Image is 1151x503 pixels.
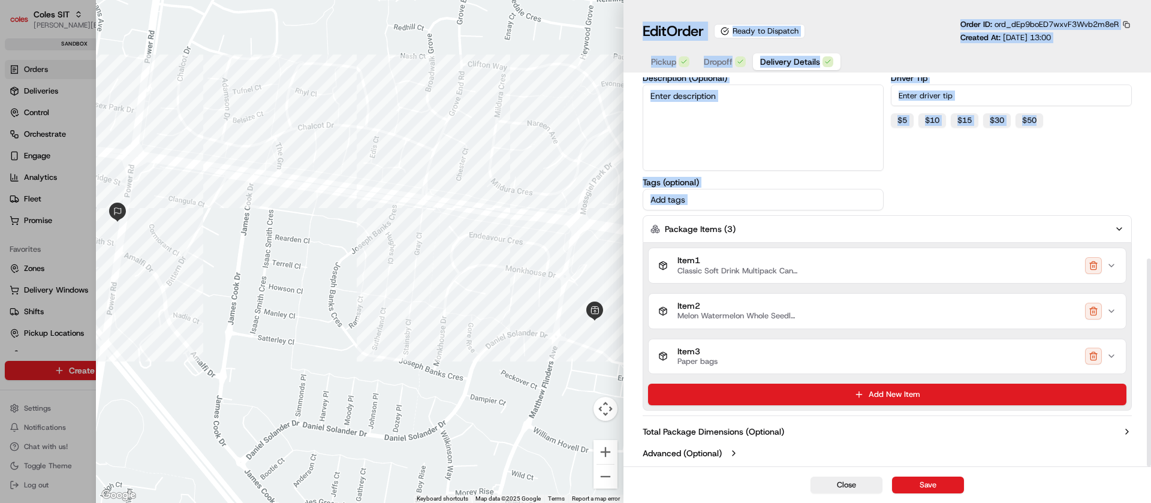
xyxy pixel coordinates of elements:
[648,192,878,207] input: Add tags
[951,113,978,128] button: $15
[665,223,736,235] label: Package Items ( 3 )
[760,56,820,68] span: Delivery Details
[12,175,22,185] div: 📗
[649,294,1126,329] button: Item2Melon Watermelon Whole Seedless
[41,126,152,136] div: We're available if you need us!
[677,266,797,276] span: Classic Soft Drink Multipack Cans 30x375mL
[643,74,884,82] label: Description (Optional)
[593,440,617,464] button: Zoom in
[12,12,36,36] img: Nash
[643,447,1132,459] button: Advanced (Optional)
[677,357,718,366] span: Paper bags
[97,169,197,191] a: 💻API Documentation
[99,487,138,503] img: Google
[1003,32,1051,43] span: [DATE] 13:00
[204,118,218,132] button: Start new chat
[714,24,805,38] div: Ready to Dispatch
[677,255,797,266] span: Item 1
[7,169,97,191] a: 📗Knowledge Base
[643,426,1132,438] button: Total Package Dimensions (Optional)
[649,339,1126,374] button: Item3Paper bags
[648,384,1126,405] button: Add New Item
[918,113,946,128] button: $10
[24,174,92,186] span: Knowledge Base
[1016,113,1043,128] button: $50
[677,301,797,312] span: Item 2
[593,465,617,489] button: Zoom out
[643,447,722,459] label: Advanced (Optional)
[810,477,882,493] button: Close
[891,74,1132,82] label: Driver Tip
[960,19,1119,30] p: Order ID:
[41,115,197,126] div: Start new chat
[892,477,964,493] button: Save
[475,495,541,502] span: Map data ©2025 Google
[643,178,884,186] label: Tags (optional)
[101,175,111,185] div: 💻
[995,19,1119,29] span: ord_dEp9boED7wxvF3Wvb2m8eR
[31,77,216,90] input: Got a question? Start typing here...
[651,56,676,68] span: Pickup
[677,347,718,357] span: Item 3
[85,203,145,212] a: Powered byPylon
[417,495,468,503] button: Keyboard shortcuts
[891,85,1132,106] input: Enter driver tip
[548,495,565,502] a: Terms (opens in new tab)
[99,487,138,503] a: Open this area in Google Maps (opens a new window)
[677,311,797,321] span: Melon Watermelon Whole Seedless
[12,48,218,67] p: Welcome 👋
[12,115,34,136] img: 1736555255976-a54dd68f-1ca7-489b-9aae-adbdc363a1c4
[643,426,784,438] label: Total Package Dimensions (Optional)
[667,22,704,41] span: Order
[113,174,192,186] span: API Documentation
[119,203,145,212] span: Pylon
[983,113,1011,128] button: $30
[704,56,733,68] span: Dropoff
[572,495,620,502] a: Report a map error
[643,22,704,41] h1: Edit
[960,32,1051,43] p: Created At:
[593,397,617,421] button: Map camera controls
[643,215,1132,243] button: Package Items (3)
[649,248,1126,283] button: Item1Classic Soft Drink Multipack Cans 30x375mL
[891,113,914,128] button: $5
